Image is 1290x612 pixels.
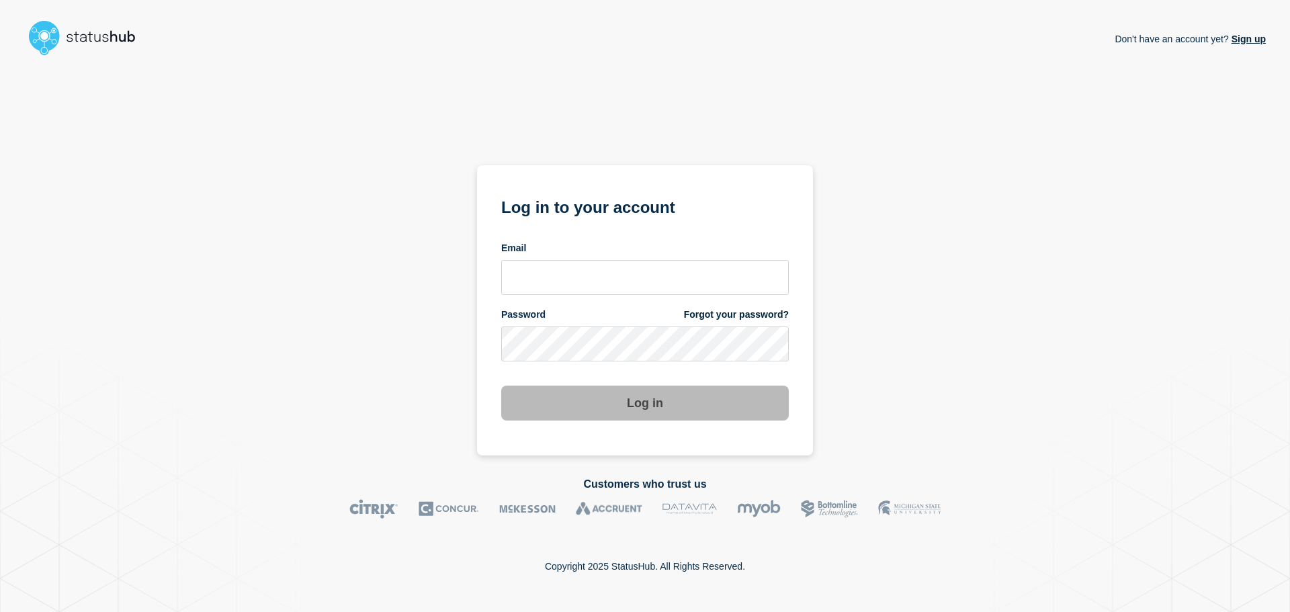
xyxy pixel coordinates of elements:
[801,499,858,519] img: Bottomline logo
[1229,34,1266,44] a: Sign up
[501,386,789,421] button: Log in
[501,193,789,218] h1: Log in to your account
[419,499,479,519] img: Concur logo
[24,16,152,59] img: StatusHub logo
[501,260,789,295] input: email input
[545,561,745,572] p: Copyright 2025 StatusHub. All Rights Reserved.
[499,499,556,519] img: McKesson logo
[737,499,781,519] img: myob logo
[662,499,717,519] img: DataVita logo
[1115,23,1266,55] p: Don't have an account yet?
[501,242,526,255] span: Email
[576,499,642,519] img: Accruent logo
[24,478,1266,490] h2: Customers who trust us
[349,499,398,519] img: Citrix logo
[501,326,789,361] input: password input
[878,499,941,519] img: MSU logo
[501,308,546,321] span: Password
[684,308,789,321] a: Forgot your password?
